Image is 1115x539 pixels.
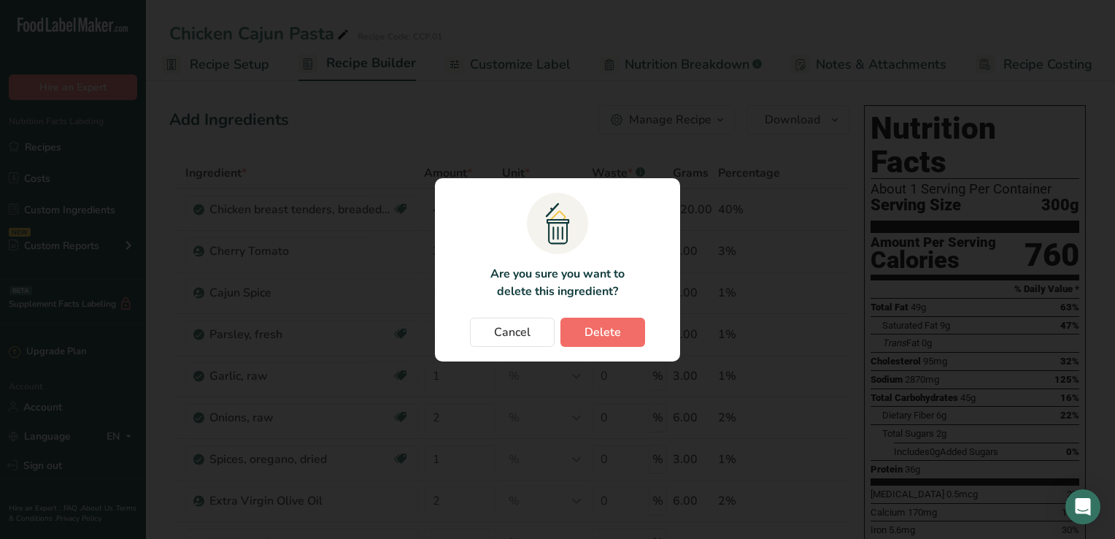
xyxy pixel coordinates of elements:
[560,318,645,347] button: Delete
[470,318,555,347] button: Cancel
[482,265,633,300] p: Are you sure you want to delete this ingredient?
[494,324,531,341] span: Cancel
[584,324,621,341] span: Delete
[1065,489,1100,524] div: Open Intercom Messenger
